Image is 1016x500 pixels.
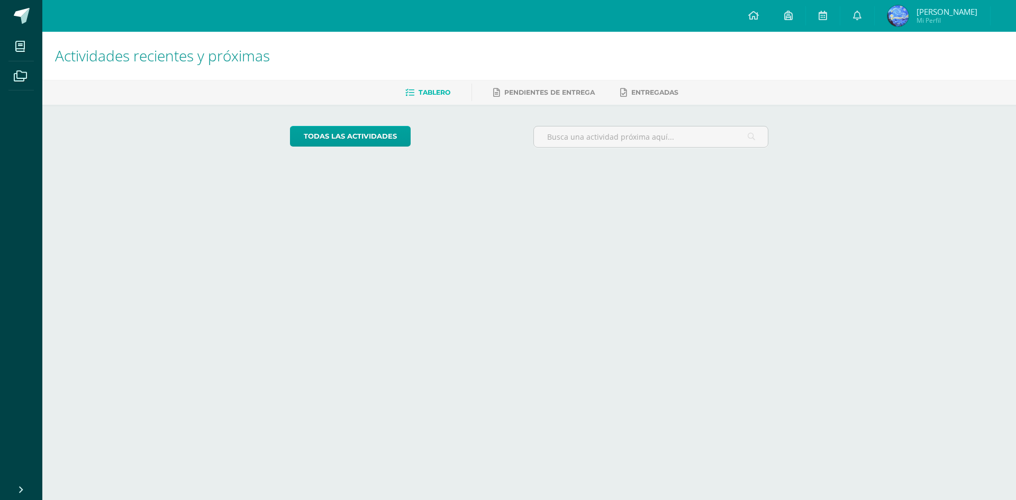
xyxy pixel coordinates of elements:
[290,126,411,147] a: todas las Actividades
[504,88,595,96] span: Pendientes de entrega
[620,84,678,101] a: Entregadas
[419,88,450,96] span: Tablero
[887,5,909,26] img: 499db3e0ff4673b17387711684ae4e5c.png
[917,16,977,25] span: Mi Perfil
[917,6,977,17] span: [PERSON_NAME]
[534,126,768,147] input: Busca una actividad próxima aquí...
[631,88,678,96] span: Entregadas
[493,84,595,101] a: Pendientes de entrega
[405,84,450,101] a: Tablero
[55,46,270,66] span: Actividades recientes y próximas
